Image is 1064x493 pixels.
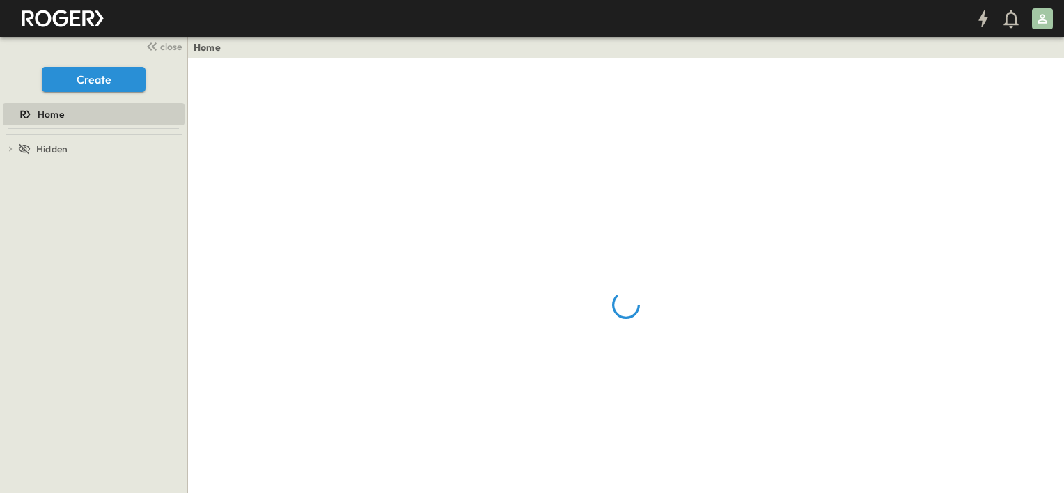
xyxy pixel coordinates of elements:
span: Hidden [36,142,68,156]
button: close [140,36,185,56]
nav: breadcrumbs [194,40,229,54]
span: close [160,40,182,54]
span: Home [38,107,64,121]
a: Home [194,40,221,54]
a: Home [3,104,182,124]
button: Create [42,67,146,92]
